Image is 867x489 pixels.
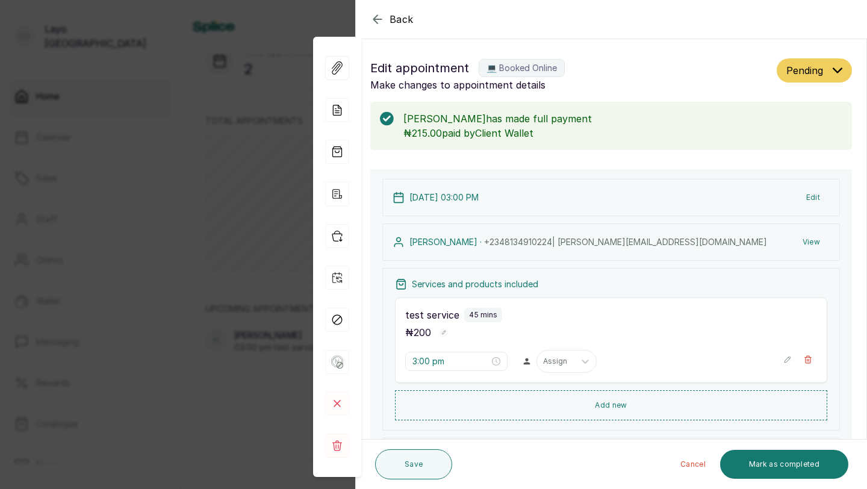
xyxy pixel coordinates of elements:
button: Back [370,12,414,26]
span: Pending [786,63,823,78]
p: 45 mins [469,310,497,320]
button: View [793,231,830,253]
p: [DATE] 03:00 PM [409,192,479,204]
button: Cancel [671,450,715,479]
p: Make changes to appointment details [370,78,772,92]
p: [PERSON_NAME] has made full payment [403,111,842,126]
span: Edit appointment [370,58,469,78]
p: ₦ [405,325,431,340]
button: Pending [777,58,852,83]
p: test service [405,308,459,322]
span: Back [390,12,414,26]
p: Services and products included [412,278,538,290]
span: 200 [414,326,431,338]
button: Edit [797,187,830,208]
button: Mark as completed [720,450,848,479]
input: Select time [412,355,489,368]
p: [PERSON_NAME] · [409,236,767,248]
p: ₦215.00 paid by Client Wallet [403,126,842,140]
button: Add new [395,390,827,420]
button: Save [375,449,452,479]
span: +234 8134910224 | [PERSON_NAME][EMAIL_ADDRESS][DOMAIN_NAME] [484,237,767,247]
label: 💻 Booked Online [479,59,565,77]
